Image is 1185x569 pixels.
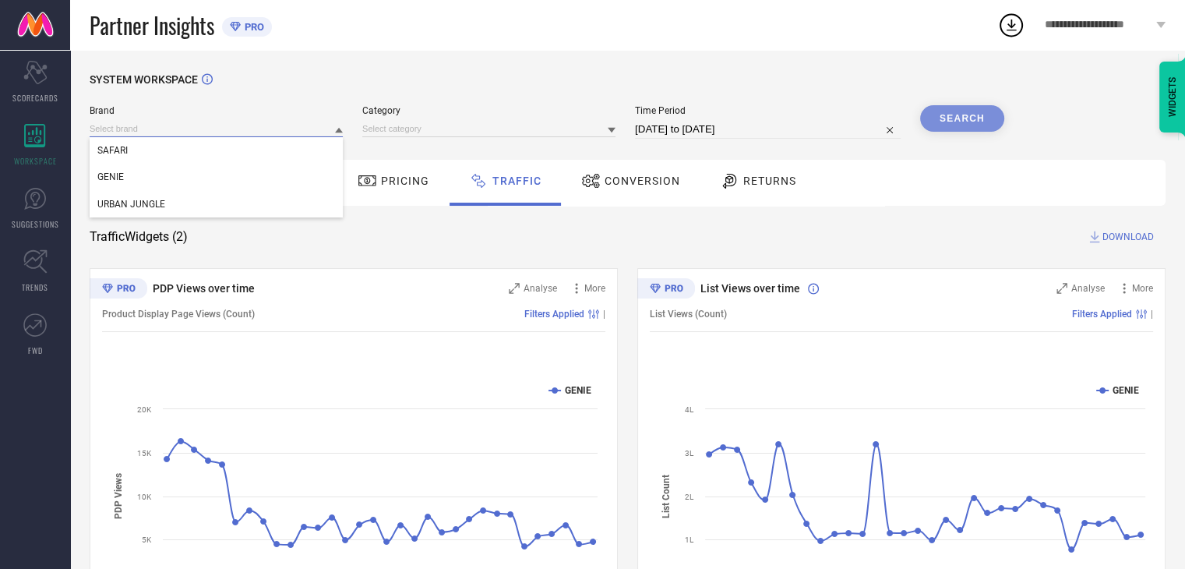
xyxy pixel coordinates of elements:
[524,283,557,294] span: Analyse
[90,229,188,245] span: Traffic Widgets ( 2 )
[650,309,727,320] span: List Views (Count)
[12,92,58,104] span: SCORECARDS
[685,405,694,414] text: 4L
[90,121,343,137] input: Select brand
[137,449,152,458] text: 15K
[524,309,584,320] span: Filters Applied
[1072,309,1132,320] span: Filters Applied
[997,11,1025,39] div: Open download list
[362,105,615,116] span: Category
[97,199,165,210] span: URBAN JUNGLE
[97,171,124,182] span: GENIE
[661,474,672,518] tspan: List Count
[1151,309,1153,320] span: |
[637,278,695,302] div: Premium
[492,175,541,187] span: Traffic
[565,385,591,396] text: GENIE
[153,282,255,295] span: PDP Views over time
[142,535,152,544] text: 5K
[90,9,214,41] span: Partner Insights
[1113,385,1139,396] text: GENIE
[603,309,605,320] span: |
[90,73,198,86] span: SYSTEM WORKSPACE
[1071,283,1105,294] span: Analyse
[90,137,343,164] div: SAFARI
[137,405,152,414] text: 20K
[700,282,800,295] span: List Views over time
[743,175,796,187] span: Returns
[102,309,255,320] span: Product Display Page Views (Count)
[685,449,694,458] text: 3L
[1102,229,1154,245] span: DOWNLOAD
[113,473,124,519] tspan: PDP Views
[635,105,901,116] span: Time Period
[90,191,343,217] div: URBAN JUNGLE
[685,535,694,544] text: 1L
[381,175,429,187] span: Pricing
[241,21,264,33] span: PRO
[22,281,48,293] span: TRENDS
[97,145,128,156] span: SAFARI
[584,283,605,294] span: More
[14,155,57,167] span: WORKSPACE
[28,345,43,356] span: FWD
[90,278,147,302] div: Premium
[362,121,615,137] input: Select category
[1132,283,1153,294] span: More
[685,493,694,501] text: 2L
[90,164,343,190] div: GENIE
[509,283,520,294] svg: Zoom
[90,105,343,116] span: Brand
[605,175,680,187] span: Conversion
[137,493,152,501] text: 10K
[1056,283,1067,294] svg: Zoom
[12,218,59,230] span: SUGGESTIONS
[635,120,901,139] input: Select time period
